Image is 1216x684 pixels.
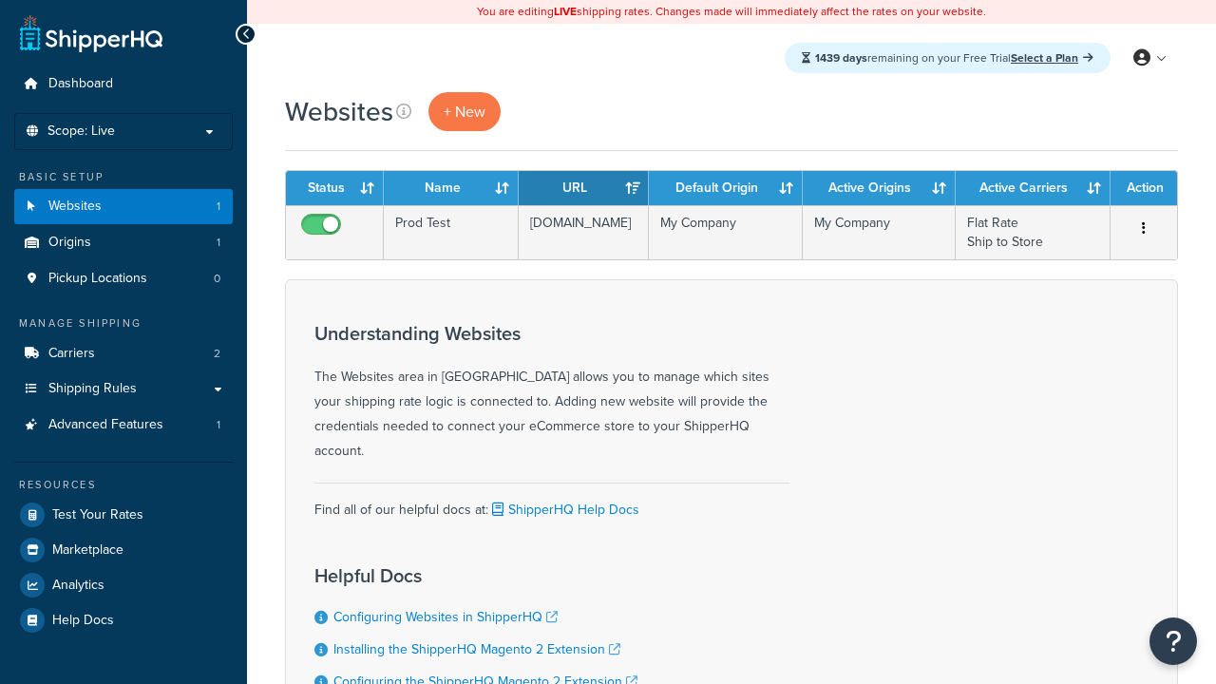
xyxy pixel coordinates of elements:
[649,205,802,259] td: My Company
[52,613,114,629] span: Help Docs
[48,346,95,362] span: Carriers
[217,199,220,215] span: 1
[14,225,233,260] a: Origins 1
[285,93,393,130] h1: Websites
[14,533,233,567] a: Marketplace
[14,261,233,296] a: Pickup Locations 0
[14,336,233,371] li: Carriers
[48,76,113,92] span: Dashboard
[14,568,233,602] a: Analytics
[14,408,233,443] li: Advanced Features
[52,578,104,594] span: Analytics
[14,189,233,224] li: Websites
[14,498,233,532] a: Test Your Rates
[1011,49,1093,66] a: Select a Plan
[14,371,233,407] a: Shipping Rules
[48,199,102,215] span: Websites
[519,205,649,259] td: [DOMAIN_NAME]
[14,189,233,224] a: Websites 1
[384,171,519,205] th: Name: activate to sort column ascending
[214,346,220,362] span: 2
[14,261,233,296] li: Pickup Locations
[314,323,789,344] h3: Understanding Websites
[20,14,162,52] a: ShipperHQ Home
[333,607,558,627] a: Configuring Websites in ShipperHQ
[488,500,639,520] a: ShipperHQ Help Docs
[428,92,501,131] a: + New
[14,315,233,332] div: Manage Shipping
[52,542,123,559] span: Marketplace
[48,271,147,287] span: Pickup Locations
[48,381,137,397] span: Shipping Rules
[815,49,867,66] strong: 1439 days
[14,408,233,443] a: Advanced Features 1
[956,171,1111,205] th: Active Carriers: activate to sort column ascending
[803,205,956,259] td: My Company
[217,417,220,433] span: 1
[444,101,485,123] span: + New
[314,565,656,586] h3: Helpful Docs
[14,225,233,260] li: Origins
[956,205,1111,259] td: Flat Rate Ship to Store
[52,507,143,523] span: Test Your Rates
[48,417,163,433] span: Advanced Features
[519,171,649,205] th: URL: activate to sort column ascending
[14,336,233,371] a: Carriers 2
[48,235,91,251] span: Origins
[217,235,220,251] span: 1
[384,205,519,259] td: Prod Test
[314,323,789,464] div: The Websites area in [GEOGRAPHIC_DATA] allows you to manage which sites your shipping rate logic ...
[333,639,620,659] a: Installing the ShipperHQ Magento 2 Extension
[649,171,802,205] th: Default Origin: activate to sort column ascending
[803,171,956,205] th: Active Origins: activate to sort column ascending
[14,169,233,185] div: Basic Setup
[47,123,115,140] span: Scope: Live
[14,477,233,493] div: Resources
[314,483,789,522] div: Find all of our helpful docs at:
[14,66,233,102] a: Dashboard
[785,43,1111,73] div: remaining on your Free Trial
[1111,171,1177,205] th: Action
[1149,617,1197,665] button: Open Resource Center
[554,3,577,20] b: LIVE
[14,603,233,637] a: Help Docs
[286,171,384,205] th: Status: activate to sort column ascending
[214,271,220,287] span: 0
